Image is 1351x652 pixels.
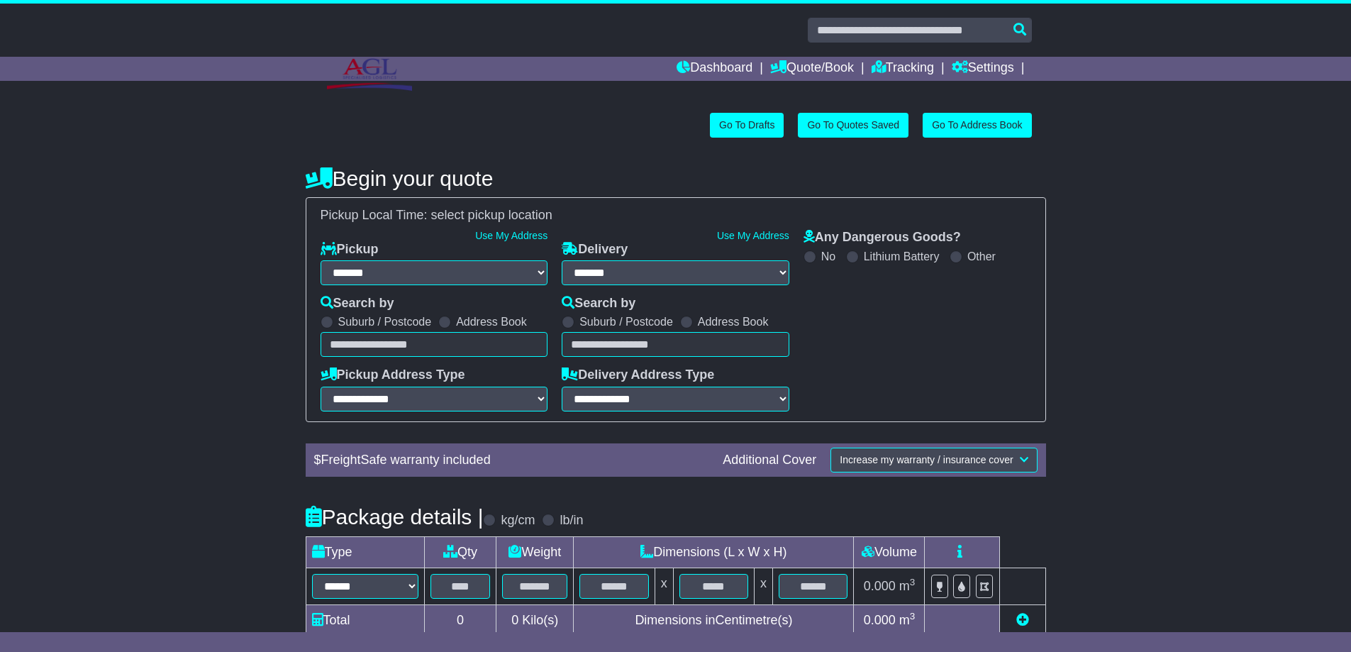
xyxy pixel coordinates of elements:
[910,611,916,621] sup: 3
[804,230,961,245] label: Any Dangerous Goods?
[560,513,583,529] label: lb/in
[424,536,496,568] td: Qty
[338,315,432,328] label: Suburb / Postcode
[501,513,535,529] label: kg/cm
[431,208,552,222] span: select pickup location
[574,536,854,568] td: Dimensions (L x W x H)
[710,113,784,138] a: Go To Drafts
[910,577,916,587] sup: 3
[475,230,547,241] a: Use My Address
[496,604,574,636] td: Kilo(s)
[1016,613,1029,627] a: Add new item
[864,250,940,263] label: Lithium Battery
[830,448,1037,473] button: Increase my warranty / insurance cover
[321,242,379,258] label: Pickup
[313,208,1038,223] div: Pickup Local Time:
[655,568,673,604] td: x
[562,296,635,311] label: Search by
[864,613,896,627] span: 0.000
[755,568,773,604] td: x
[307,453,716,468] div: $ FreightSafe warranty included
[923,113,1031,138] a: Go To Address Book
[579,315,673,328] label: Suburb / Postcode
[306,536,424,568] td: Type
[306,167,1046,190] h4: Begin your quote
[864,579,896,593] span: 0.000
[798,113,908,138] a: Go To Quotes Saved
[967,250,996,263] label: Other
[511,613,518,627] span: 0
[821,250,835,263] label: No
[952,57,1014,81] a: Settings
[306,604,424,636] td: Total
[677,57,752,81] a: Dashboard
[872,57,934,81] a: Tracking
[456,315,527,328] label: Address Book
[306,505,484,529] h4: Package details |
[770,57,854,81] a: Quote/Book
[840,454,1013,465] span: Increase my warranty / insurance cover
[899,613,916,627] span: m
[562,242,628,258] label: Delivery
[321,368,465,383] label: Pickup Address Type
[496,536,574,568] td: Weight
[717,230,789,241] a: Use My Address
[574,604,854,636] td: Dimensions in Centimetre(s)
[321,296,394,311] label: Search by
[562,368,714,383] label: Delivery Address Type
[716,453,823,468] div: Additional Cover
[899,579,916,593] span: m
[854,536,925,568] td: Volume
[698,315,769,328] label: Address Book
[424,604,496,636] td: 0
